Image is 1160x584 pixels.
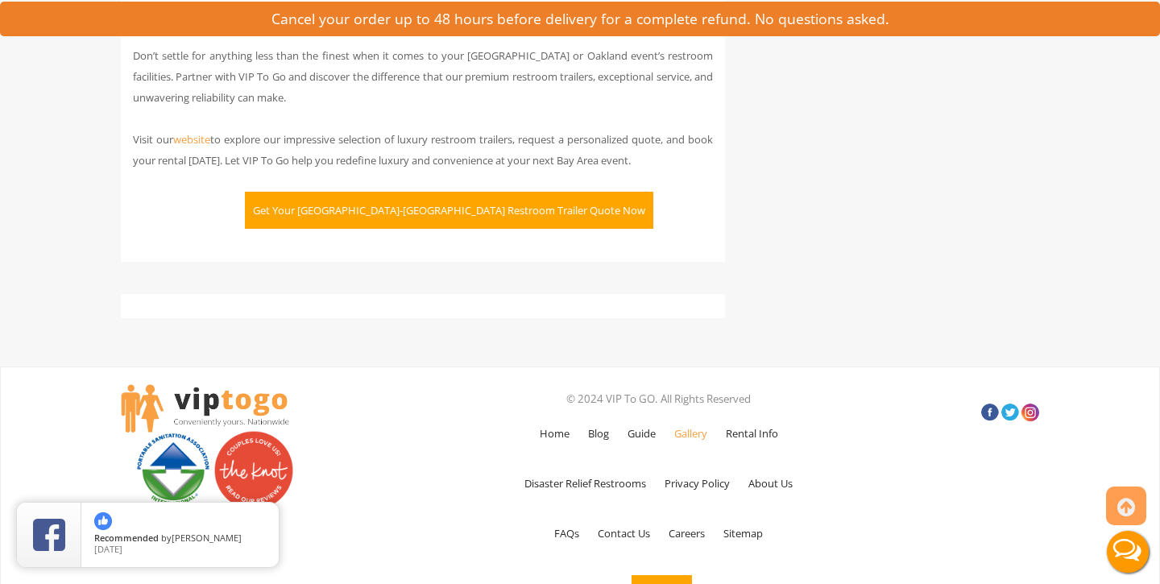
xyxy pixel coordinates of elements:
[133,430,213,516] img: PSAI Member Logo
[532,410,578,457] a: Home
[666,410,715,457] a: Gallery
[1096,520,1160,584] button: Live Chat
[33,519,65,551] img: Review Rating
[94,512,112,530] img: thumbs up icon
[981,404,999,421] a: Facebook
[580,410,617,457] a: Blog
[590,510,658,557] a: Contact Us
[94,532,159,544] span: Recommended
[245,192,653,229] button: Get Your [GEOGRAPHIC_DATA]-[GEOGRAPHIC_DATA] Restroom Trailer Quote Now
[718,410,786,457] a: Rental Info
[173,132,210,147] a: website
[213,430,294,511] img: Couples love us! See our reviews on The Knot.
[133,45,713,108] p: Don’t settle for anything less than the finest when it comes to your [GEOGRAPHIC_DATA] or Oakland...
[715,510,771,557] a: Sitemap
[193,203,653,217] a: Get Your [GEOGRAPHIC_DATA]-[GEOGRAPHIC_DATA] Restroom Trailer Quote Now
[172,532,242,544] span: [PERSON_NAME]
[94,533,266,545] span: by
[657,460,738,507] a: Privacy Policy
[1001,404,1019,421] a: Twitter
[516,460,654,507] a: Disaster Relief Restrooms
[94,543,122,555] span: [DATE]
[546,510,587,557] a: FAQs
[619,410,664,457] a: Guide
[423,388,894,410] p: © 2024 VIP To GO. All Rights Reserved
[1021,404,1039,421] a: Insta
[133,129,713,171] p: Visit our to explore our impressive selection of luxury restroom trailers, request a personalized...
[661,510,713,557] a: Careers
[121,384,289,433] img: viptogo LogoVIPTOGO
[740,460,801,507] a: About Us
